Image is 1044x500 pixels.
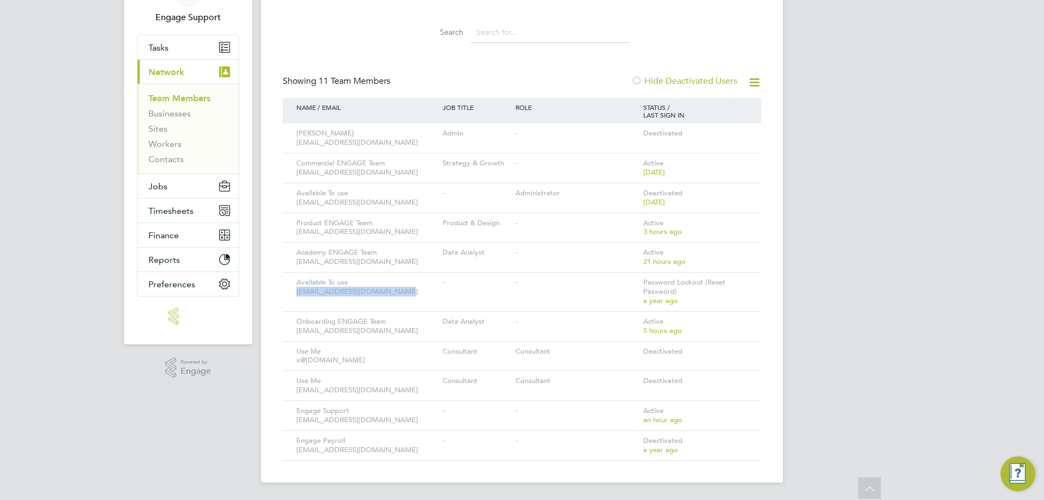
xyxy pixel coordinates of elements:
[641,153,750,183] div: Active
[1000,456,1035,491] button: Engage Resource Center
[641,243,750,272] div: Active
[148,154,184,164] a: Contacts
[641,342,750,362] div: Deactivated
[148,42,169,53] span: Tasks
[294,371,440,400] div: Use Me [EMAIL_ADDRESS][DOMAIN_NAME]
[138,84,239,174] div: Network
[641,124,750,144] div: Deactivated
[148,279,195,289] span: Preferences
[414,27,463,37] label: Search
[148,206,194,216] span: Timesheets
[513,431,641,451] div: -
[148,255,180,265] span: Reports
[513,371,641,391] div: Consultant
[641,273,750,311] div: Password Lockout (Reset Password)
[294,124,440,153] div: [PERSON_NAME] [EMAIL_ADDRESS][DOMAIN_NAME]
[294,98,440,116] div: NAME / EMAIL
[513,273,641,293] div: -
[319,76,390,87] span: 11 Team Members
[294,213,440,243] div: Product ENGAGE Team [EMAIL_ADDRESS][DOMAIN_NAME]
[148,181,167,192] span: Jobs
[643,415,682,424] span: an hour ago
[643,326,682,335] span: 5 hours ago
[440,273,513,293] div: -
[148,124,167,134] a: Sites
[513,98,641,116] div: ROLE
[513,401,641,421] div: -
[169,307,208,325] img: engage-logo-retina.png
[138,174,239,198] button: Jobs
[440,342,513,362] div: Consultant
[138,272,239,296] button: Preferences
[641,371,750,391] div: Deactivated
[440,371,513,391] div: Consultant
[294,273,440,302] div: Available To use [EMAIL_ADDRESS][DOMAIN_NAME]
[631,76,737,87] label: Hide Deactivated Users
[643,445,678,454] span: a year ago
[471,22,630,43] input: Search for...
[148,139,182,149] a: Workers
[440,153,513,174] div: Strategy & Growth
[643,197,665,207] span: [DATE]
[440,312,513,332] div: Data Analyst
[513,153,641,174] div: -
[138,248,239,271] button: Reports
[283,76,393,87] div: Showing
[294,153,440,183] div: Commercial ENGAGE Team [EMAIL_ADDRESS][DOMAIN_NAME]
[294,431,440,460] div: Engage Payroll [EMAIL_ADDRESS][DOMAIN_NAME]
[138,199,239,223] button: Timesheets
[641,98,750,124] div: STATUS / LAST SIGN IN
[641,431,750,460] div: Deactivated
[138,60,239,84] button: Network
[137,307,239,325] a: Go to home page
[643,257,686,266] span: 21 hours ago
[440,124,513,144] div: Admin
[294,183,440,213] div: Available To use [EMAIL_ADDRESS][DOMAIN_NAME]
[440,98,513,116] div: JOB TITLE
[641,401,750,430] div: Active
[513,183,641,203] div: Administrator
[641,312,750,341] div: Active
[294,401,440,430] div: Engage Support [EMAIL_ADDRESS][DOMAIN_NAME]
[643,227,682,236] span: 3 hours ago
[148,93,210,103] a: Team Members
[138,223,239,247] button: Finance
[513,243,641,263] div: -
[440,431,513,451] div: -
[181,367,211,376] span: Engage
[513,124,641,144] div: -
[440,213,513,233] div: Product & Design
[148,67,184,77] span: Network
[294,342,440,371] div: Use Me x@[DOMAIN_NAME]
[148,108,191,119] a: Businesses
[138,35,239,59] a: Tasks
[165,357,212,378] a: Powered byEngage
[513,213,641,233] div: -
[137,11,239,24] span: Engage Support
[181,357,211,367] span: Powered by
[643,168,665,177] span: [DATE]
[294,312,440,341] div: Onboarding ENGAGE Team [EMAIL_ADDRESS][DOMAIN_NAME]
[148,230,179,240] span: Finance
[513,342,641,362] div: Consultant
[641,213,750,243] div: Active
[643,296,678,305] span: a year ago
[440,243,513,263] div: Data Analyst
[440,183,513,203] div: -
[641,183,750,213] div: Deactivated
[440,401,513,421] div: -
[294,243,440,272] div: Academy ENGAGE Team [EMAIL_ADDRESS][DOMAIN_NAME]
[513,312,641,332] div: -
